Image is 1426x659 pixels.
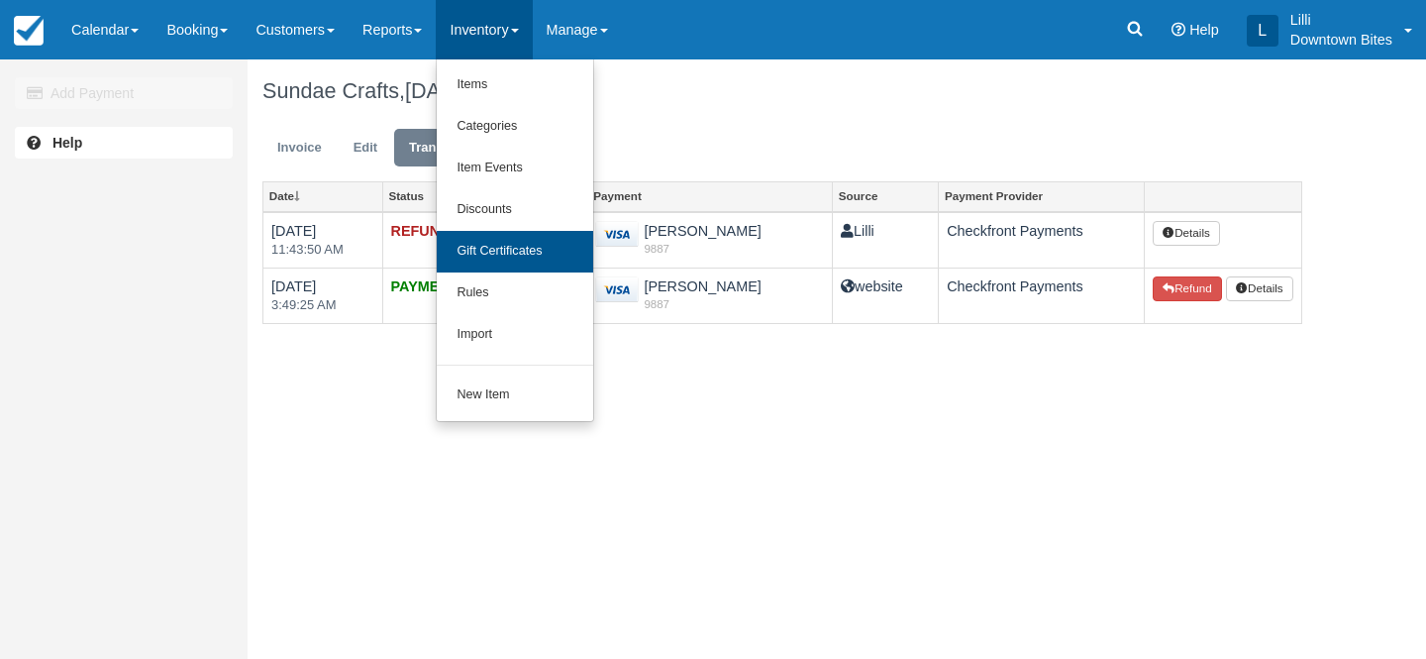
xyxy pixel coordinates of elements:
td: [PERSON_NAME] [587,212,833,269]
a: Gift Certificates [437,231,593,273]
em: 9887 [595,241,824,257]
em: 3:49:25 AM [271,296,374,315]
img: checkfront-main-nav-mini-logo.png [14,16,44,46]
button: Details [1153,221,1220,247]
b: Help [52,135,82,151]
a: Rules [437,273,593,314]
button: Refund [1153,276,1222,302]
img: visa.png [595,221,639,248]
strong: REFUND [391,223,451,239]
a: Source [833,182,938,210]
td: [DATE] [263,212,383,269]
a: Date [263,182,382,210]
p: Downtown Bites [1290,30,1392,50]
td: Checkfront Payments [939,212,1145,269]
a: Edit [339,129,392,167]
img: visa.png [595,276,639,303]
button: Details [1226,276,1293,302]
a: Discounts [437,189,593,231]
td: Checkfront Payments [939,268,1145,323]
a: Transactions2 [394,129,525,167]
td: [DATE] [263,268,383,323]
i: Help [1171,23,1185,37]
a: Payment Provider [939,182,1144,210]
a: Status [383,182,495,210]
span: [DATE] - [DATE] [405,78,559,103]
strong: PAYMENT [391,278,458,294]
em: 9887 [595,296,824,312]
a: Help [15,127,233,159]
a: Item Events [437,148,593,189]
td: [PERSON_NAME] [587,268,833,323]
td: Lilli [833,212,939,269]
a: Items [437,64,593,106]
ul: Inventory [436,59,594,422]
h1: Sundae Crafts, [262,79,1302,103]
div: L [1247,15,1278,47]
td: website [833,268,939,323]
a: Payment [587,182,832,210]
p: Lilli [1290,10,1392,30]
em: 11:43:50 AM [271,241,374,260]
a: New Item [437,375,593,416]
a: Categories [437,106,593,148]
span: Help [1189,22,1219,38]
a: Invoice [262,129,337,167]
a: Import [437,314,593,356]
